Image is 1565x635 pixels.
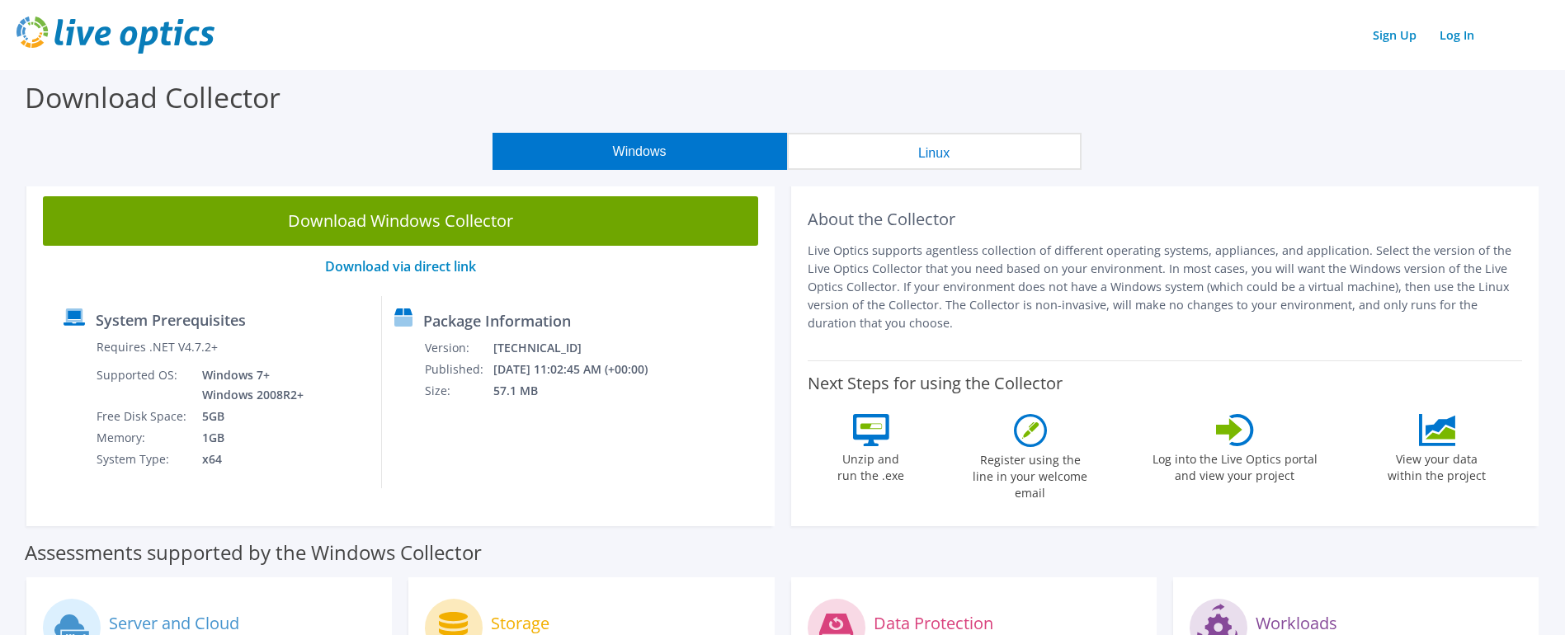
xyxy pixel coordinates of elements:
td: Windows 7+ Windows 2008R2+ [190,365,307,406]
td: 1GB [190,427,307,449]
td: Size: [424,380,493,402]
label: Log into the Live Optics portal and view your project [1152,446,1318,484]
button: Windows [493,133,787,170]
td: 5GB [190,406,307,427]
button: Linux [787,133,1082,170]
img: live_optics_svg.svg [16,16,214,54]
label: Unzip and run the .exe [833,446,909,484]
label: Workloads [1256,615,1337,632]
label: Assessments supported by the Windows Collector [25,544,482,561]
td: Supported OS: [96,365,190,406]
a: Download via direct link [325,257,476,275]
label: Download Collector [25,78,280,116]
td: x64 [190,449,307,470]
label: Storage [491,615,549,632]
td: System Type: [96,449,190,470]
td: 57.1 MB [493,380,670,402]
td: [DATE] 11:02:45 AM (+00:00) [493,359,670,380]
td: [TECHNICAL_ID] [493,337,670,359]
p: Live Optics supports agentless collection of different operating systems, appliances, and applica... [808,242,1523,332]
label: Server and Cloud [109,615,239,632]
label: Next Steps for using the Collector [808,374,1063,393]
h2: About the Collector [808,209,1523,229]
a: Download Windows Collector [43,196,758,246]
label: Requires .NET V4.7.2+ [97,339,218,355]
td: Memory: [96,427,190,449]
td: Version: [424,337,493,359]
label: Data Protection [874,615,993,632]
label: Package Information [423,313,571,329]
label: Register using the line in your welcome email [969,447,1092,501]
a: Log In [1431,23,1483,47]
td: Free Disk Space: [96,406,190,427]
a: Sign Up [1365,23,1425,47]
label: View your data within the project [1378,446,1497,484]
label: System Prerequisites [96,312,246,328]
td: Published: [424,359,493,380]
